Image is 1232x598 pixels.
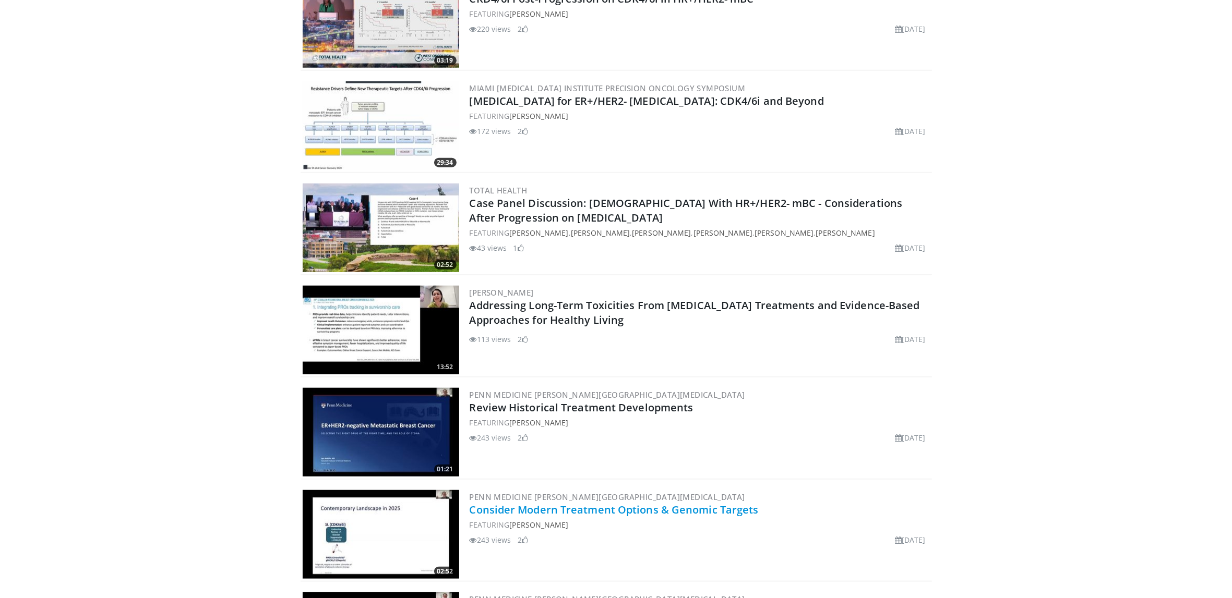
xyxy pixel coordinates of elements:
[509,111,568,121] a: [PERSON_NAME]
[470,185,528,196] a: Total Health
[755,228,814,238] a: [PERSON_NAME]
[470,298,920,327] a: Addressing Long-Term Toxicities From [MEDICAL_DATA] Treatments and Evidence-Based Approaches for ...
[470,8,930,19] div: FEATURING
[895,334,926,345] li: [DATE]
[518,126,528,137] li: 2
[303,286,459,374] a: 13:52
[303,490,459,579] a: 02:52
[895,432,926,443] li: [DATE]
[518,534,528,545] li: 2
[434,260,457,270] span: 02:52
[470,417,930,428] div: FEATURING
[470,126,511,137] li: 172 views
[303,388,459,477] img: Review Historical Treatment Developments
[434,465,457,474] span: 01:21
[470,83,746,93] a: Miami [MEDICAL_DATA] Institute Precision Oncology Symposium
[509,520,568,530] a: [PERSON_NAME]
[518,23,528,34] li: 2
[303,286,459,374] img: a213b82e-9c47-4698-ae2b-cce7a7c7e4c0.300x170_q85_crop-smart_upscale.jpg
[470,94,824,108] a: [MEDICAL_DATA] for ER+/HER2- [MEDICAL_DATA]: CDK4/6i and Beyond
[470,111,930,121] div: FEATURING
[470,400,693,414] a: Review Historical Treatment Developments
[518,334,528,345] li: 2
[470,503,759,517] a: Consider Modern Treatment Options & Genomic Targets
[470,227,930,238] div: FEATURING , , , , ,
[509,418,568,428] a: [PERSON_NAME]
[470,492,745,502] a: Penn Medicine [PERSON_NAME][GEOGRAPHIC_DATA][MEDICAL_DATA]
[895,242,926,253] li: [DATE]
[470,534,511,545] li: 243 views
[303,388,459,477] a: 01:21
[470,432,511,443] li: 243 views
[303,81,459,170] a: 29:34
[693,228,752,238] a: [PERSON_NAME]
[571,228,630,238] a: [PERSON_NAME]
[470,23,511,34] li: 220 views
[895,534,926,545] li: [DATE]
[303,490,459,579] img: Consider Modern Treatment Options & Genomic Targets
[303,184,459,272] a: 02:52
[470,287,534,298] a: [PERSON_NAME]
[518,432,528,443] li: 2
[513,242,524,253] li: 1
[470,519,930,530] div: FEATURING
[816,228,875,238] a: [PERSON_NAME]
[470,242,507,253] li: 43 views
[470,334,511,345] li: 113 views
[895,23,926,34] li: [DATE]
[470,196,903,225] a: Case Panel Discussion: [DEMOGRAPHIC_DATA] With HR+/HER2- mBC - Considerations After Progression o...
[434,158,457,167] span: 29:34
[434,362,457,372] span: 13:52
[632,228,691,238] a: [PERSON_NAME]
[303,184,459,272] img: f611e976-4a58-45ac-b963-b16e237ce939.300x170_q85_crop-smart_upscale.jpg
[509,228,568,238] a: [PERSON_NAME]
[895,126,926,137] li: [DATE]
[434,56,457,65] span: 03:19
[509,9,568,19] a: [PERSON_NAME]
[434,567,457,576] span: 02:52
[303,81,459,170] img: 813d70c1-b7c3-491a-b877-2b798a0bbd59.300x170_q85_crop-smart_upscale.jpg
[470,389,745,400] a: Penn Medicine [PERSON_NAME][GEOGRAPHIC_DATA][MEDICAL_DATA]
